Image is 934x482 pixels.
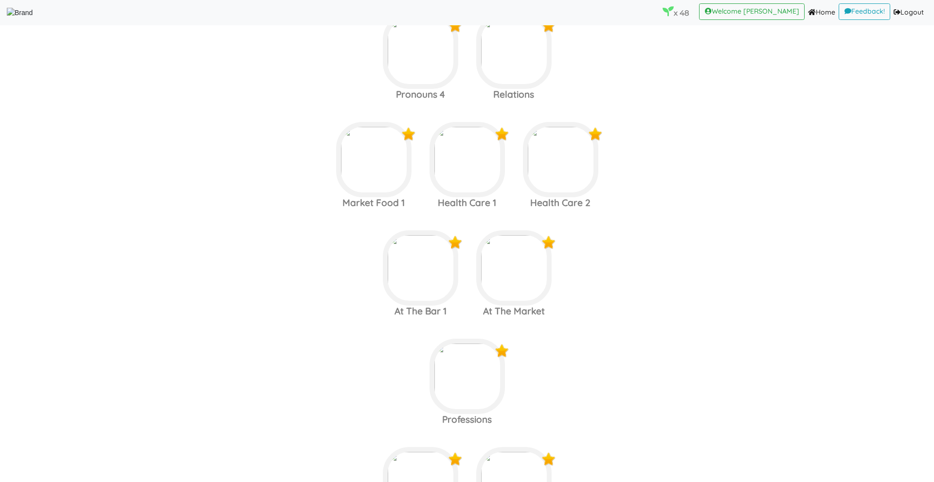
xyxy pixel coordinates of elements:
[420,414,514,425] h3: Professions
[467,89,560,100] h3: Relations
[588,127,603,141] img: x9Y5jP2O4Z5kwAAAABJRU5ErkJggg==
[448,235,463,250] img: x9Y5jP2O4Z5kwAAAABJRU5ErkJggg==
[327,197,420,208] h3: Market Food 1
[430,122,505,197] img: medicine_welcome1.e7948a09.png
[541,18,556,33] img: x9Y5jP2O4Z5kwAAAABJRU5ErkJggg==
[430,339,505,414] img: pharmacist.908410dc.jpg
[383,14,458,89] img: you-subject.21c88573.png
[699,3,805,20] a: Welcome [PERSON_NAME]
[401,127,416,141] img: x9Y5jP2O4Z5kwAAAABJRU5ErkJggg==
[541,235,556,250] img: x9Y5jP2O4Z5kwAAAABJRU5ErkJggg==
[890,3,927,22] a: Logout
[663,6,689,19] p: x 48
[374,89,467,100] h3: Pronouns 4
[476,230,552,306] img: market.b6812ae9.png
[420,197,514,208] h3: Health Care 1
[514,197,607,208] h3: Health Care 2
[541,452,556,466] img: x9Y5jP2O4Z5kwAAAABJRU5ErkJggg==
[448,18,463,33] img: x9Y5jP2O4Z5kwAAAABJRU5ErkJggg==
[839,3,890,20] a: Feedback!
[336,122,412,197] img: market.b6812ae9.png
[495,344,509,358] img: x9Y5jP2O4Z5kwAAAABJRU5ErkJggg==
[448,452,463,466] img: x9Y5jP2O4Z5kwAAAABJRU5ErkJggg==
[374,306,467,317] h3: At The Bar 1
[467,306,560,317] h3: At The Market
[523,122,598,197] img: medicine_welcome1.e7948a09.png
[7,8,33,18] img: Brand
[476,14,552,89] img: he-she-subject.d9339a22.png
[383,230,458,306] img: bar.cddeaddc.png
[805,3,839,22] a: Home
[495,127,509,141] img: x9Y5jP2O4Z5kwAAAABJRU5ErkJggg==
